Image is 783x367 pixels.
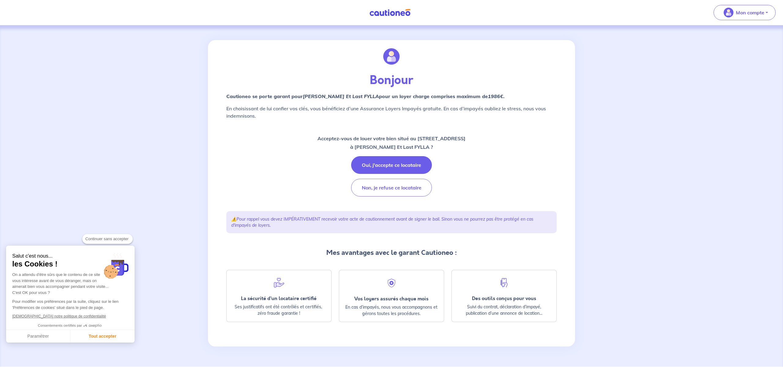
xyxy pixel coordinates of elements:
[226,105,557,119] p: En choisissant de lui confier vos clés, vous bénéficiez d’une Assurance Loyers Impayés gratuite. ...
[736,9,764,16] p: Mon compte
[226,73,557,88] p: Bonjour
[12,314,106,318] a: [DEMOGRAPHIC_DATA] notre politique de confidentialité
[273,277,284,288] img: help.svg
[351,179,432,196] button: Non, je refuse ce locataire
[231,216,533,228] em: Pour rappel vous devez IMPÉRATIVEMENT recevoir votre acte de cautionnement avant de signer le bai...
[82,234,133,244] button: Continuer sans accepter
[6,330,70,343] button: Paramétrer
[457,295,551,301] div: Des outils conçus pour vous
[367,9,413,17] img: Cautioneo
[714,5,776,20] button: illu_account_valid_menu.svgMon compte
[70,330,135,343] button: Tout accepter
[226,248,557,258] p: Mes avantages avec le garant Cautioneo :
[83,317,102,335] svg: Axeptio
[85,236,130,242] span: Continuer sans accepter
[12,253,128,259] small: Salut c'est nous...
[38,324,82,327] span: Consentements certifiés par
[303,93,379,99] em: [PERSON_NAME] Et Last FYLLA
[232,304,326,317] p: Ses justificatifs ont été contrôlés et certifiés, zéro fraude garantie !
[12,259,128,269] span: les Cookies !
[232,295,326,301] div: La sécurité d’un locataire certifié
[488,93,503,99] em: 1986€
[226,93,504,99] strong: Cautioneo se porte garant pour pour un loyer charge comprises maximum de .
[12,299,128,310] p: Pour modifier vos préférences par la suite, cliquez sur le lien 'Préférences de cookies' situé da...
[344,304,439,317] p: En cas d’impayés, nous vous accompagnons et gérons toutes les procédures.
[386,277,397,288] img: security.svg
[317,134,466,151] p: Acceptez-vous de louer votre bien situé au [STREET_ADDRESS] à [PERSON_NAME] Et Last FYLLA ?
[724,8,733,17] img: illu_account_valid_menu.svg
[499,277,510,288] img: hand-phone-blue.svg
[383,48,400,65] img: illu_account.svg
[351,156,432,174] button: Oui, j'accepte ce locataire
[457,304,551,317] p: Suivi du contrat, déclaration d’impayé, publication d’une annonce de location...
[12,272,128,295] div: On a attendu d'être sûrs que le contenu de ce site vous intéresse avant de vous déranger, mais on...
[344,296,439,302] div: Vos loyers assurés chaque mois
[35,322,106,330] button: Consentements certifiés par
[231,216,552,228] p: ⚠️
